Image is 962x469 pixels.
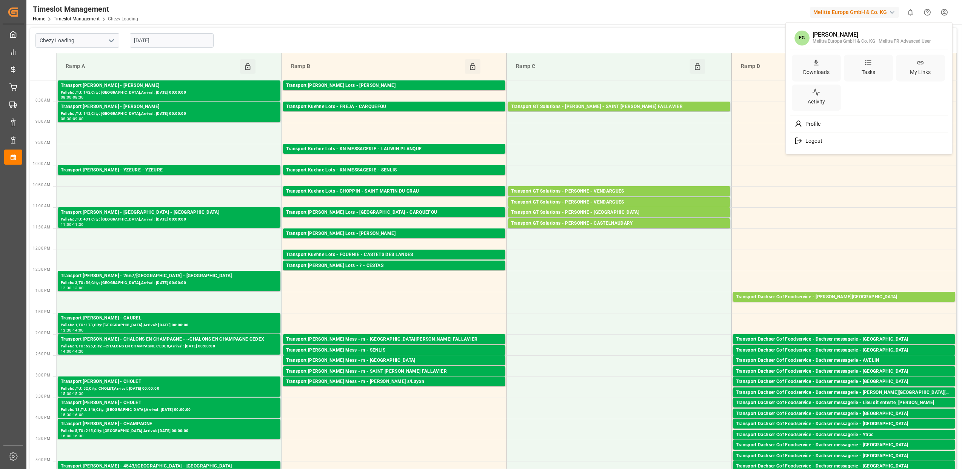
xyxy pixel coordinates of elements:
[908,66,932,77] div: My Links
[802,121,820,128] span: Profile
[794,30,810,45] span: FG
[860,66,877,77] div: Tasks
[813,31,931,38] div: [PERSON_NAME]
[806,96,827,107] div: Activity
[802,66,831,77] div: Downloads
[813,38,931,45] div: Melitta Europa GmbH & Co. KG | Melitta FR Advanced User
[802,138,822,145] span: Logout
